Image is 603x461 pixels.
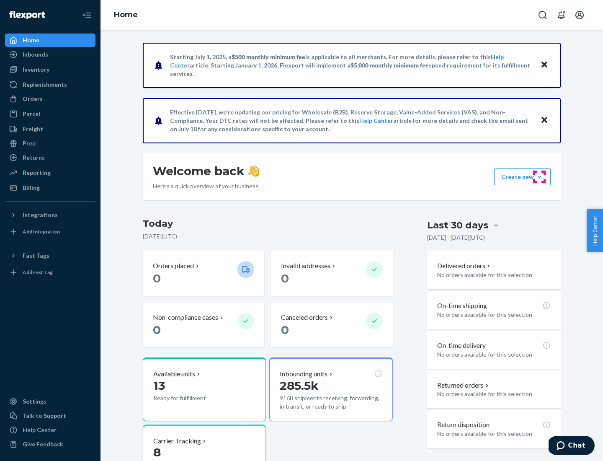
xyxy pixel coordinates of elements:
a: Help Center [5,423,95,437]
img: hand-wave emoji [248,165,260,177]
p: Carrier Tracking [153,436,201,446]
a: Replenishments [5,78,95,91]
h3: Today [143,217,393,230]
p: Ready for fulfillment [153,394,231,402]
div: Replenishments [23,80,67,89]
button: Delivered orders [437,261,492,271]
div: Last 30 days [427,219,488,232]
p: Canceled orders [281,313,328,322]
a: Settings [5,395,95,408]
div: Billing [23,184,40,192]
p: No orders available for this selection [437,271,551,279]
button: Returned orders [437,381,490,390]
button: Non-compliance cases 0 [143,303,264,347]
a: Home [114,10,138,19]
p: Return disposition [437,420,490,430]
button: Talk to Support [5,409,95,422]
iframe: Opens a widget where you can chat to one of our agents [549,436,595,457]
div: Reporting [23,168,51,177]
a: Returns [5,151,95,164]
button: Give Feedback [5,438,95,451]
h1: Welcome back [153,163,260,179]
a: Billing [5,181,95,194]
a: Freight [5,122,95,136]
a: Orders [5,92,95,106]
p: Orders placed [153,261,194,271]
div: Add Fast Tag [23,269,53,276]
div: Home [23,36,39,44]
span: 13 [153,378,165,393]
p: Invalid addresses [281,261,330,271]
p: No orders available for this selection [437,430,551,438]
div: Talk to Support [23,412,66,420]
span: 0 [281,271,289,285]
p: On-time shipping [437,301,487,311]
ol: breadcrumbs [107,3,144,27]
p: Starting July 1, 2025, a is applicable to all merchants. For more details, please refer to this a... [170,53,532,78]
button: Orders placed 0 [143,251,264,296]
div: Freight [23,125,43,133]
p: On-time delivery [437,341,486,350]
button: Inbounding units285.5k9168 shipments receiving, forwarding, in transit, or ready to ship [269,357,392,421]
button: Canceled orders 0 [271,303,392,347]
div: Give Feedback [23,440,63,448]
button: Close Navigation [79,7,95,23]
span: $5,000 monthly minimum fee [350,62,429,69]
p: Here’s a quick overview of your business [153,182,260,190]
div: Inventory [23,65,49,74]
p: No orders available for this selection [437,390,551,398]
p: 9168 shipments receiving, forwarding, in transit, or ready to ship [280,394,382,411]
button: Open account menu [571,7,588,23]
button: Open Search Box [534,7,551,23]
div: Fast Tags [23,251,49,260]
span: 285.5k [280,378,319,393]
p: Non-compliance cases [153,313,218,322]
button: Available units13Ready for fulfillment [143,357,266,421]
a: Inbounds [5,48,95,61]
span: 8 [153,445,161,459]
div: Orders [23,95,43,103]
button: Create new [494,168,551,185]
a: Add Fast Tag [5,266,95,279]
p: Available units [153,369,195,379]
img: Flexport logo [9,11,45,19]
p: [DATE] ( UTC ) [143,232,393,241]
span: $500 monthly minimum fee [232,53,305,60]
button: Integrations [5,208,95,222]
a: Inventory [5,63,95,76]
div: Inbounds [23,50,48,59]
p: No orders available for this selection [437,311,551,319]
a: Help Center [359,117,393,124]
div: Returns [23,153,45,162]
p: [DATE] - [DATE] ( UTC ) [427,233,485,242]
span: 0 [153,323,161,337]
button: Open notifications [553,7,569,23]
button: Invalid addresses 0 [271,251,392,296]
a: Home [5,34,95,47]
span: 0 [281,323,289,337]
div: Settings [23,397,46,406]
div: Help Center [23,426,57,434]
div: Parcel [23,110,40,118]
button: Close [539,59,550,71]
span: 0 [153,271,161,285]
div: Add Integration [23,228,60,235]
div: Prep [23,139,36,148]
a: Parcel [5,107,95,121]
button: Fast Tags [5,249,95,262]
div: Integrations [23,211,58,219]
p: No orders available for this selection [437,350,551,359]
button: Close [539,114,550,127]
a: Prep [5,137,95,150]
p: Effective [DATE], we're updating our pricing for Wholesale (B2B), Reserve Storage, Value-Added Se... [170,108,532,133]
a: Add Integration [5,225,95,238]
button: Help Center [587,209,603,252]
p: Inbounding units [280,369,327,379]
a: Reporting [5,166,95,179]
